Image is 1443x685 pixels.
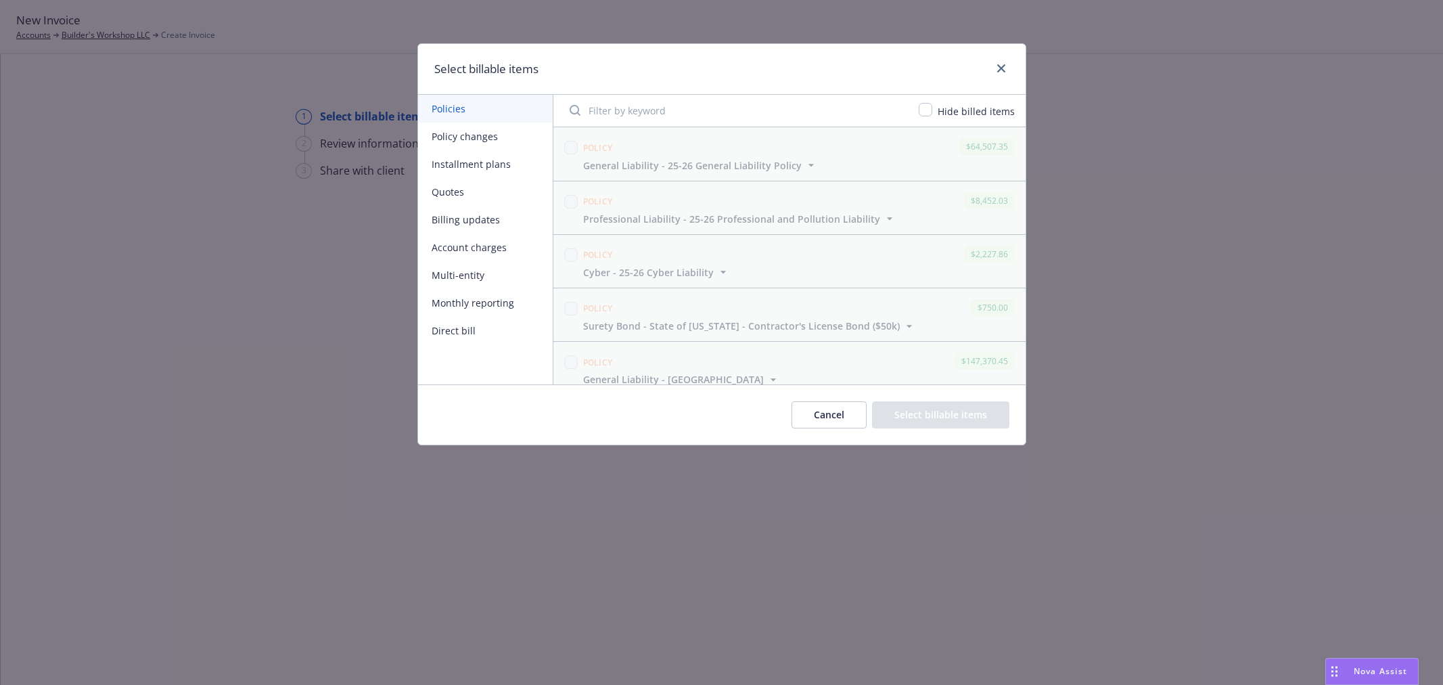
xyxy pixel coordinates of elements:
[583,319,916,333] button: Surety Bond - State of [US_STATE] - Contractor's License Bond ($50k)
[964,192,1015,209] div: $8,452.03
[418,234,553,261] button: Account charges
[583,372,764,386] span: General Liability - [GEOGRAPHIC_DATA]
[434,60,539,78] h1: Select billable items
[964,246,1015,263] div: $2,227.86
[553,235,1026,288] span: Policy$2,227.86Cyber - 25-26 Cyber Liability
[1354,665,1407,677] span: Nova Assist
[418,178,553,206] button: Quotes
[583,142,613,154] span: Policy
[553,181,1026,234] span: Policy$8,452.03Professional Liability - 25-26 Professional and Pollution Liability
[792,401,867,428] button: Cancel
[418,206,553,234] button: Billing updates
[418,123,553,150] button: Policy changes
[583,265,714,280] span: Cyber - 25-26 Cyber Liability
[418,95,553,123] button: Policies
[583,319,900,333] span: Surety Bond - State of [US_STATE] - Contractor's License Bond ($50k)
[583,212,880,226] span: Professional Liability - 25-26 Professional and Pollution Liability
[583,212,896,226] button: Professional Liability - 25-26 Professional and Pollution Liability
[553,288,1026,341] span: Policy$750.00Surety Bond - State of [US_STATE] - Contractor's License Bond ($50k)
[583,249,613,261] span: Policy
[583,372,780,386] button: General Liability - [GEOGRAPHIC_DATA]
[993,60,1009,76] a: close
[583,357,613,368] span: Policy
[971,299,1015,316] div: $750.00
[418,317,553,345] button: Direct bill
[955,353,1015,370] div: $147,370.45
[959,138,1015,155] div: $64,507.35
[418,261,553,289] button: Multi-entity
[1326,659,1343,684] div: Drag to move
[553,127,1026,180] span: Policy$64,507.35General Liability - 25-26 General Liability Policy
[418,289,553,317] button: Monthly reporting
[583,158,802,173] span: General Liability - 25-26 General Liability Policy
[583,196,613,207] span: Policy
[418,150,553,178] button: Installment plans
[583,303,613,314] span: Policy
[553,342,1026,395] span: Policy$147,370.45General Liability - [GEOGRAPHIC_DATA]
[583,158,818,173] button: General Liability - 25-26 General Liability Policy
[938,105,1015,118] span: Hide billed items
[562,97,911,124] input: Filter by keyword
[583,265,730,280] button: Cyber - 25-26 Cyber Liability
[1325,658,1419,685] button: Nova Assist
